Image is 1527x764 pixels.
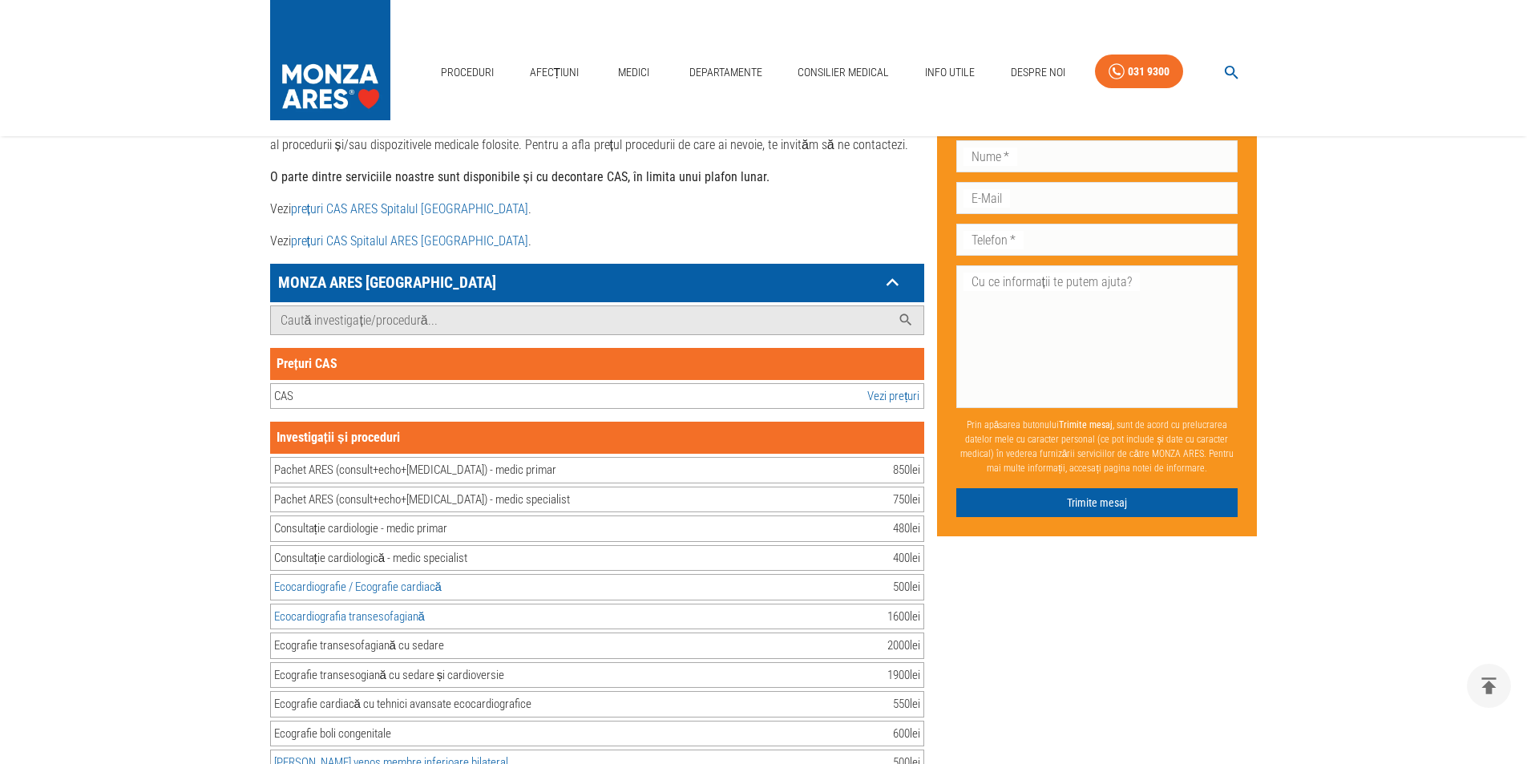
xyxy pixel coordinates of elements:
div: Investigații și proceduri [270,422,924,454]
a: Vezi prețuri [867,387,919,406]
div: 2000 lei [887,637,920,655]
div: Prețuri CAS [270,348,924,380]
div: Consultație cardiologică - medic specialist [274,549,468,568]
div: 400 lei [893,549,920,568]
button: delete [1467,664,1511,708]
a: Despre Noi [1004,56,1072,89]
a: Ecocardiografie / Ecografie cardiacă [274,580,442,594]
a: Medici [608,56,660,89]
p: Vezi . [270,200,924,219]
div: Pachet ARES (consult+echo+[MEDICAL_DATA]) - medic primar [274,461,556,479]
div: 750 lei [893,491,920,509]
a: 031 9300 [1095,55,1183,89]
div: Ecografie boli congenitale [274,725,391,743]
div: CAS [274,387,293,406]
strong: O parte dintre serviciile noastre sunt disponibile și cu decontare CAS, în limita unui plafon lunar. [270,169,770,184]
a: prețuri CAS Spitalul ARES [GEOGRAPHIC_DATA] [291,233,528,249]
div: 480 lei [893,519,920,538]
a: Proceduri [434,56,500,89]
a: Consilier Medical [791,56,895,89]
a: Afecțiuni [523,56,586,89]
div: 500 lei [893,578,920,596]
b: Trimite mesaj [1059,418,1113,430]
div: Consultație cardiologie - medic primar [274,519,447,538]
div: Ecografie cardiacă cu tehnici avansate ecocardiografice [274,695,531,713]
a: prețuri CAS ARES Spitalul [GEOGRAPHIC_DATA] [291,201,528,216]
div: 850 lei [893,461,920,479]
button: Trimite mesaj [956,487,1238,517]
a: Departamente [683,56,769,89]
div: 1600 lei [887,608,920,626]
div: Pachet ARES (consult+echo+[MEDICAL_DATA]) - medic specialist [274,491,570,509]
p: Prin apăsarea butonului , sunt de acord cu prelucrarea datelor mele cu caracter personal (ce pot ... [956,410,1238,481]
div: Ecografie transesogiană cu sedare și cardioversie [274,666,505,685]
div: 550 lei [893,695,920,713]
p: Vezi . [270,232,924,251]
div: 1900 lei [887,666,920,685]
div: 031 9300 [1128,62,1169,82]
a: Ecocardiografia transesofagiană [274,609,425,624]
div: 600 lei [893,725,920,743]
div: MONZA ARES [GEOGRAPHIC_DATA] [270,264,924,302]
a: Info Utile [919,56,981,89]
div: Ecografie transesofagiană cu sedare [274,637,444,655]
p: MONZA ARES [GEOGRAPHIC_DATA] [274,270,880,295]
